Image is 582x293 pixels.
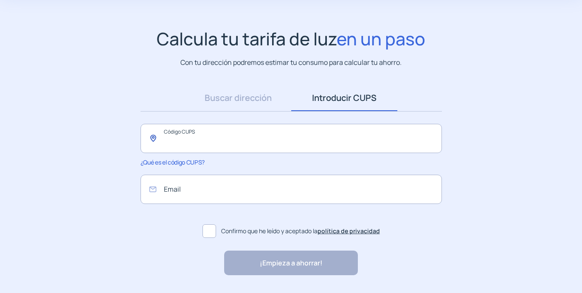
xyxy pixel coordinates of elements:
span: en un paso [337,27,425,50]
h1: Calcula tu tarifa de luz [157,28,425,49]
a: Introducir CUPS [291,85,397,111]
a: Buscar dirección [185,85,291,111]
span: ¿Qué es el código CUPS? [141,158,205,166]
p: Con tu dirección podremos estimar tu consumo para calcular tu ahorro. [180,57,402,68]
a: política de privacidad [318,227,380,235]
span: Confirmo que he leído y aceptado la [221,226,380,236]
